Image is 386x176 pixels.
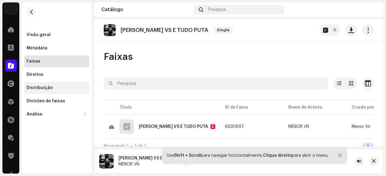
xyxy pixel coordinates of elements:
[27,85,53,90] div: Distribuição
[27,46,47,51] div: Metadata
[27,59,40,64] div: Faixas
[121,27,208,33] p: [PERSON_NAME] VS E TUDO PUTA
[99,154,114,168] img: aabaee30-a9f7-431d-9f78-813e338b6423
[101,7,191,12] div: Catálogo
[24,95,89,107] re-m-nav-item: Divisões de faixas
[104,24,116,36] img: aabaee30-a9f7-431d-9f78-813e338b6423
[27,112,43,117] div: Análise
[332,27,338,33] p-badge: 1
[352,125,370,129] span: Menor Vn
[119,156,176,161] div: [PERSON_NAME] VS E TUDO PUTA
[319,24,340,36] button: 1
[210,124,215,129] div: E
[24,42,89,54] re-m-nav-item: Metadata
[104,51,133,63] span: Faixas
[225,125,244,129] span: 6630897
[104,144,146,148] span: Mostrando 1 — 1 de 1
[27,99,65,103] div: Divisões de faixas
[27,72,43,77] div: Direitos
[5,2,17,14] img: 71bf27a5-dd94-4d93-852c-61362381b7db
[24,82,89,94] re-m-nav-item: Distribuição
[288,125,342,129] span: MENOR VN
[288,125,309,129] div: MENOR VN
[108,123,115,131] img: equalizer-light.gif
[24,69,89,81] re-m-nav-item: Direitos
[362,143,374,150] div: 1
[119,162,176,167] div: MENOR VN
[24,108,89,120] re-m-nav-dropdown: Análise
[208,7,226,12] span: Pesquisa
[27,32,51,37] div: Visão geral
[24,55,89,67] re-m-nav-item: Faixas
[139,125,208,129] div: TOMA VUKADA VS E TUDO PUTA
[213,26,233,34] span: Single
[104,77,328,89] input: Pesquisa
[24,29,89,41] re-m-nav-item: Visão geral
[367,5,376,14] img: 7b092bcd-1f7b-44aa-9736-f4bc5021b2f1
